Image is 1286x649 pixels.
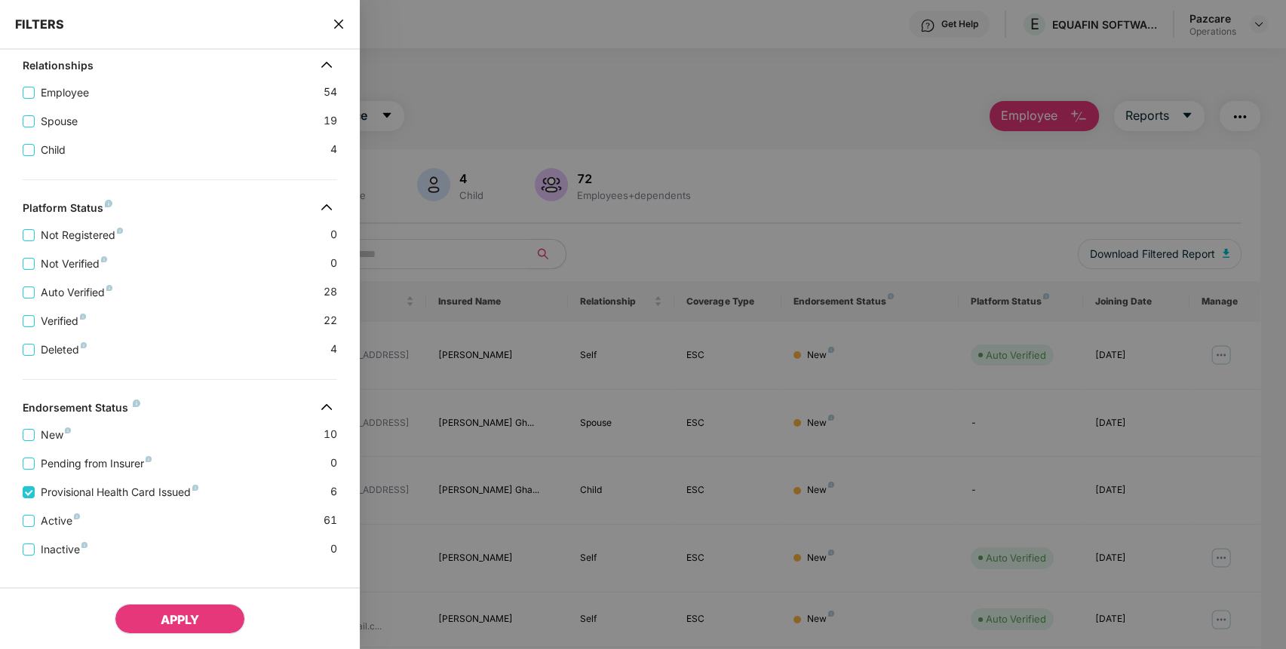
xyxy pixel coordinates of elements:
span: Employee [35,84,95,101]
span: Not Verified [35,256,113,272]
span: Auto Verified [35,284,118,301]
span: Provisional Health Card Issued [35,484,204,501]
span: 61 [324,512,337,529]
span: FILTERS [15,17,64,32]
button: APPLY [115,604,245,634]
span: New [35,427,77,443]
img: svg+xml;base64,PHN2ZyB4bWxucz0iaHR0cDovL3d3dy53My5vcmcvMjAwMC9zdmciIHdpZHRoPSI4IiBoZWlnaHQ9IjgiIH... [106,285,112,291]
span: 28 [324,283,337,301]
img: svg+xml;base64,PHN2ZyB4bWxucz0iaHR0cDovL3d3dy53My5vcmcvMjAwMC9zdmciIHdpZHRoPSI4IiBoZWlnaHQ9IjgiIH... [192,485,198,491]
span: 0 [330,540,337,558]
span: Verified [35,313,92,329]
span: 4 [330,341,337,358]
img: svg+xml;base64,PHN2ZyB4bWxucz0iaHR0cDovL3d3dy53My5vcmcvMjAwMC9zdmciIHdpZHRoPSI4IiBoZWlnaHQ9IjgiIH... [81,542,87,548]
span: 10 [324,426,337,443]
span: Active [35,513,86,529]
span: Not Registered [35,227,129,243]
span: Inactive [35,541,94,558]
span: 0 [330,226,337,243]
div: Endorsement Status [23,401,140,419]
img: svg+xml;base64,PHN2ZyB4bWxucz0iaHR0cDovL3d3dy53My5vcmcvMjAwMC9zdmciIHdpZHRoPSI4IiBoZWlnaHQ9IjgiIH... [80,314,86,320]
img: svg+xml;base64,PHN2ZyB4bWxucz0iaHR0cDovL3d3dy53My5vcmcvMjAwMC9zdmciIHdpZHRoPSI4IiBoZWlnaHQ9IjgiIH... [146,456,152,462]
span: close [333,17,345,32]
img: svg+xml;base64,PHN2ZyB4bWxucz0iaHR0cDovL3d3dy53My5vcmcvMjAwMC9zdmciIHdpZHRoPSI4IiBoZWlnaHQ9IjgiIH... [133,400,140,407]
span: Child [35,142,72,158]
span: 54 [324,84,337,101]
img: svg+xml;base64,PHN2ZyB4bWxucz0iaHR0cDovL3d3dy53My5vcmcvMjAwMC9zdmciIHdpZHRoPSI4IiBoZWlnaHQ9IjgiIH... [74,513,80,519]
img: svg+xml;base64,PHN2ZyB4bWxucz0iaHR0cDovL3d3dy53My5vcmcvMjAwMC9zdmciIHdpZHRoPSI4IiBoZWlnaHQ9IjgiIH... [101,256,107,262]
span: Spouse [35,113,84,130]
span: 0 [330,255,337,272]
img: svg+xml;base64,PHN2ZyB4bWxucz0iaHR0cDovL3d3dy53My5vcmcvMjAwMC9zdmciIHdpZHRoPSIzMiIgaGVpZ2h0PSIzMi... [315,395,339,419]
img: svg+xml;base64,PHN2ZyB4bWxucz0iaHR0cDovL3d3dy53My5vcmcvMjAwMC9zdmciIHdpZHRoPSI4IiBoZWlnaHQ9IjgiIH... [65,427,71,433]
img: svg+xml;base64,PHN2ZyB4bWxucz0iaHR0cDovL3d3dy53My5vcmcvMjAwMC9zdmciIHdpZHRoPSI4IiBoZWlnaHQ9IjgiIH... [105,200,112,207]
img: svg+xml;base64,PHN2ZyB4bWxucz0iaHR0cDovL3d3dy53My5vcmcvMjAwMC9zdmciIHdpZHRoPSIzMiIgaGVpZ2h0PSIzMi... [315,53,339,77]
img: svg+xml;base64,PHN2ZyB4bWxucz0iaHR0cDovL3d3dy53My5vcmcvMjAwMC9zdmciIHdpZHRoPSI4IiBoZWlnaHQ9IjgiIH... [117,228,123,234]
span: Deleted [35,341,93,358]
span: 19 [324,112,337,130]
span: 0 [330,455,337,472]
div: Relationships [23,59,94,77]
span: 4 [330,141,337,158]
img: svg+xml;base64,PHN2ZyB4bWxucz0iaHR0cDovL3d3dy53My5vcmcvMjAwMC9zdmciIHdpZHRoPSI4IiBoZWlnaHQ9IjgiIH... [81,342,87,348]
span: 6 [330,483,337,501]
span: Pending from Insurer [35,455,158,472]
div: Platform Status [23,201,112,219]
img: svg+xml;base64,PHN2ZyB4bWxucz0iaHR0cDovL3d3dy53My5vcmcvMjAwMC9zdmciIHdpZHRoPSIzMiIgaGVpZ2h0PSIzMi... [315,195,339,219]
span: 22 [324,312,337,329]
span: APPLY [161,612,199,627]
